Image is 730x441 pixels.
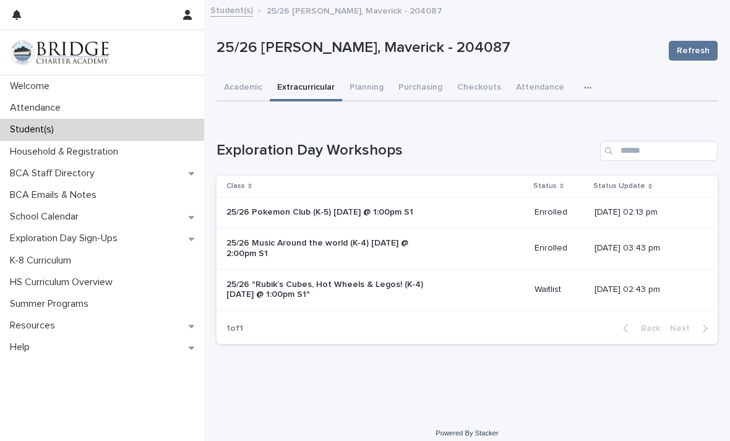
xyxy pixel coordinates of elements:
p: 1 of 1 [217,314,253,344]
p: Summer Programs [5,298,98,310]
button: Checkouts [450,75,509,101]
p: 25/26 [PERSON_NAME], Maverick - 204087 [217,39,659,57]
h1: Exploration Day Workshops [217,142,595,160]
img: V1C1m3IdTEidaUdm9Hs0 [10,40,109,65]
a: Powered By Stacker [436,429,498,437]
p: Household & Registration [5,146,128,158]
tr: 25/26 Pokemon Club (K-5) [DATE] @ 1:00pm S1Enrolled[DATE] 02:13 pm [217,197,718,228]
button: Planning [342,75,391,101]
a: Student(s) [210,2,253,17]
p: 25/26 [PERSON_NAME], Maverick - 204087 [267,3,442,17]
p: BCA Staff Directory [5,168,105,179]
p: School Calendar [5,211,88,223]
span: Next [670,324,697,333]
p: Waitlist [535,285,585,295]
p: 25/26 Music Around the world (K-4) [DATE] @ 2:00pm S1 [226,238,432,259]
p: [DATE] 02:13 pm [595,207,698,218]
p: BCA Emails & Notes [5,189,106,201]
button: Next [665,323,718,334]
p: Enrolled [535,243,585,254]
p: Exploration Day Sign-Ups [5,233,127,244]
button: Refresh [669,41,718,61]
p: Resources [5,320,65,332]
p: Enrolled [535,207,585,218]
p: Class [226,179,245,193]
input: Search [600,141,718,161]
tr: 25/26 "Rubik’s Cubes, Hot Wheels & Legos! (K-4) [DATE] @ 1:00pm S1"Waitlist[DATE] 02:43 pm [217,269,718,310]
p: Status [533,179,557,193]
button: Academic [217,75,270,101]
p: [DATE] 03:43 pm [595,243,698,254]
span: Refresh [677,45,710,57]
p: Welcome [5,80,59,92]
span: Back [633,324,660,333]
button: Extracurricular [270,75,342,101]
p: HS Curriculum Overview [5,276,122,288]
p: [DATE] 02:43 pm [595,285,698,295]
p: Student(s) [5,124,64,135]
tr: 25/26 Music Around the world (K-4) [DATE] @ 2:00pm S1Enrolled[DATE] 03:43 pm [217,228,718,269]
button: Back [613,323,665,334]
p: Attendance [5,102,71,114]
p: 25/26 Pokemon Club (K-5) [DATE] @ 1:00pm S1 [226,207,432,218]
p: K-8 Curriculum [5,255,81,267]
p: Help [5,341,40,353]
button: Attendance [509,75,572,101]
p: Status Update [593,179,645,193]
button: Purchasing [391,75,450,101]
p: 25/26 "Rubik’s Cubes, Hot Wheels & Legos! (K-4) [DATE] @ 1:00pm S1" [226,280,432,301]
